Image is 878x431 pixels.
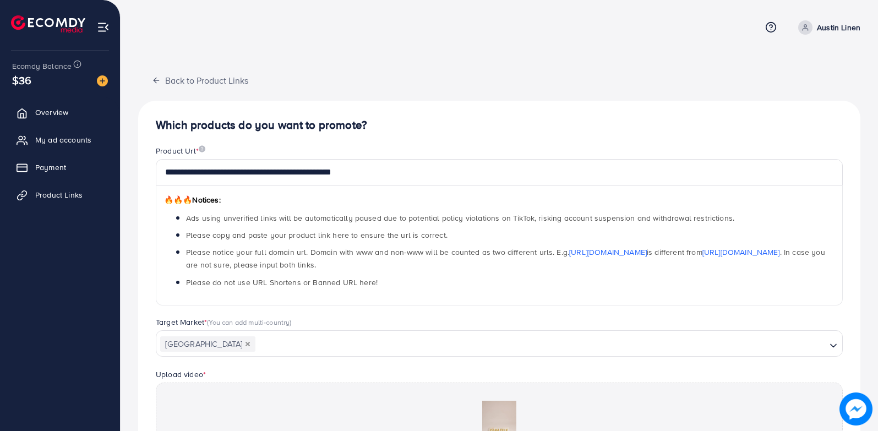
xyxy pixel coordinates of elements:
span: Product Links [35,189,83,200]
a: Austin Linen [794,20,860,35]
span: (You can add multi-country) [207,317,291,327]
span: Payment [35,162,66,173]
label: Target Market [156,317,292,328]
label: Upload video [156,369,206,380]
img: image [97,75,108,86]
span: My ad accounts [35,134,91,145]
img: image [199,145,205,152]
button: Back to Product Links [138,68,262,92]
img: logo [11,15,85,32]
span: $36 [12,72,31,88]
span: Ecomdy Balance [12,61,72,72]
a: Overview [8,101,112,123]
a: Payment [8,156,112,178]
a: Product Links [8,184,112,206]
span: Please copy and paste your product link here to ensure the url is correct. [186,230,448,241]
img: image [839,392,872,425]
img: menu [97,21,110,34]
div: Search for option [156,330,843,357]
span: 🔥🔥🔥 [164,194,192,205]
span: Ads using unverified links will be automatically paused due to potential policy violations on Tik... [186,212,734,223]
button: Deselect United States [245,341,250,347]
a: My ad accounts [8,129,112,151]
h4: Which products do you want to promote? [156,118,843,132]
label: Product Url [156,145,205,156]
span: Please do not use URL Shortens or Banned URL here! [186,277,378,288]
span: Overview [35,107,68,118]
a: [URL][DOMAIN_NAME] [569,247,647,258]
input: Search for option [257,336,825,353]
a: [URL][DOMAIN_NAME] [702,247,780,258]
span: Notices: [164,194,221,205]
p: Austin Linen [817,21,860,34]
span: [GEOGRAPHIC_DATA] [160,336,255,352]
span: Please notice your full domain url. Domain with www and non-www will be counted as two different ... [186,247,825,270]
